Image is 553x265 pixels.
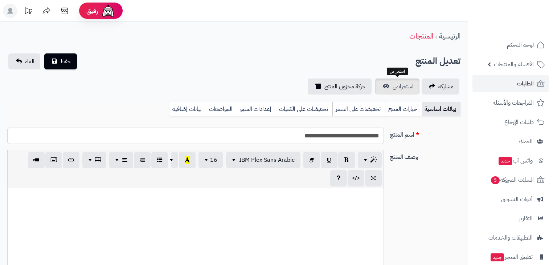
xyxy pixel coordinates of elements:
[19,4,37,20] a: تحديثات المنصة
[169,102,206,116] a: بيانات إضافية
[507,40,534,50] span: لوحة التحكم
[25,57,34,66] span: الغاء
[490,252,533,262] span: تطبيق المتجر
[101,4,115,18] img: ai-face.png
[8,53,40,69] a: الغاء
[488,233,533,243] span: التطبيقات والخدمات
[472,190,549,208] a: أدوات التسويق
[491,176,500,185] span: 5
[519,136,533,146] span: العملاء
[472,94,549,112] a: المراجعات والأسئلة
[422,102,460,116] a: بيانات أساسية
[472,133,549,150] a: العملاء
[472,210,549,227] a: التقارير
[60,57,71,66] span: حفظ
[375,79,419,95] a: استعراض
[387,150,463,161] label: وصف المنتج
[472,152,549,169] a: وآتس آبجديد
[439,31,460,41] a: الرئيسية
[504,117,534,127] span: طلبات الإرجاع
[415,54,460,69] h2: تعديل المنتج
[206,102,237,116] a: المواصفات
[494,59,534,69] span: الأقسام والمنتجات
[409,31,433,41] a: المنتجات
[438,82,454,91] span: مشاركه
[210,156,217,164] span: 16
[198,152,223,168] button: 16
[493,98,534,108] span: المراجعات والأسئلة
[226,152,300,168] button: IBM Plex Sans Arabic
[519,213,533,224] span: التقارير
[324,82,366,91] span: حركة مخزون المنتج
[498,156,533,166] span: وآتس آب
[387,128,463,139] label: اسم المنتج
[86,7,98,15] span: رفيق
[472,75,549,92] a: الطلبات
[472,229,549,246] a: التطبيقات والخدمات
[499,157,512,165] span: جديد
[332,102,385,116] a: تخفيضات على السعر
[387,68,408,76] div: استعراض
[237,102,276,116] a: إعدادات السيو
[385,102,422,116] a: خيارات المنتج
[422,79,459,95] a: مشاركه
[239,156,295,164] span: IBM Plex Sans Arabic
[308,79,372,95] a: حركة مخزون المنتج
[504,17,546,32] img: logo-2.png
[501,194,533,204] span: أدوات التسويق
[472,171,549,189] a: السلات المتروكة5
[393,82,414,91] span: استعراض
[472,36,549,54] a: لوحة التحكم
[491,253,504,261] span: جديد
[517,79,534,89] span: الطلبات
[472,113,549,131] a: طلبات الإرجاع
[276,102,332,116] a: تخفيضات على الكميات
[44,53,77,69] button: حفظ
[490,175,534,185] span: السلات المتروكة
